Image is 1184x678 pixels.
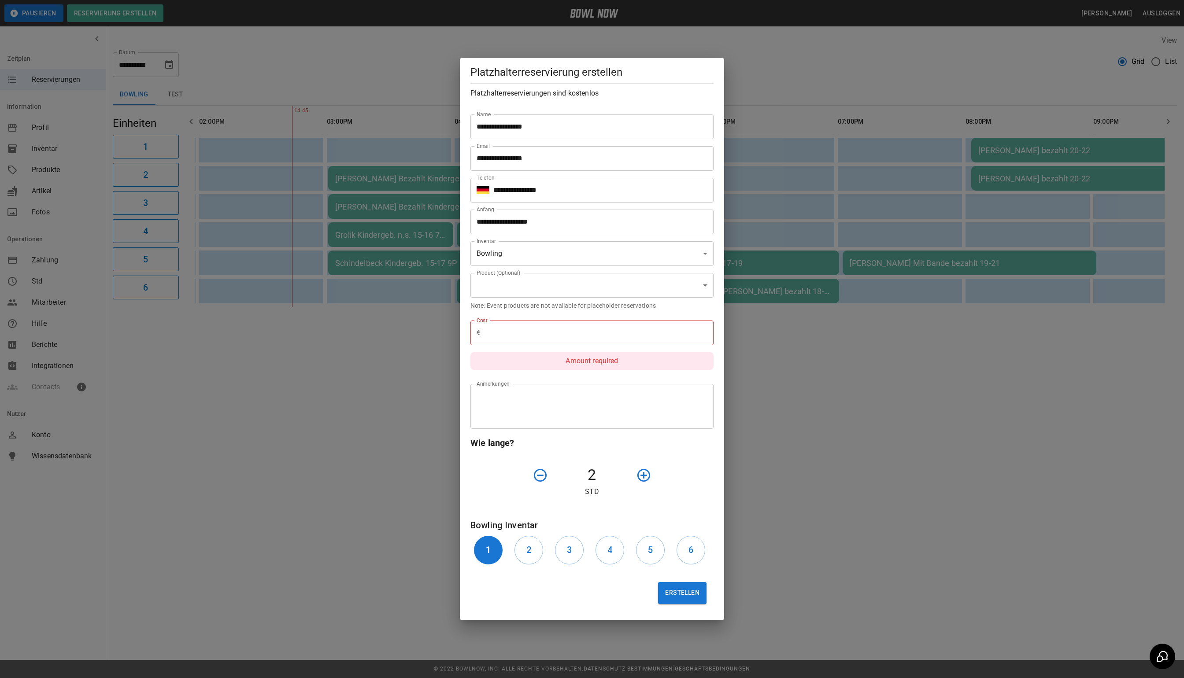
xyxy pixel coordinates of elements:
[470,518,714,532] h6: Bowling Inventar
[470,65,714,79] h5: Platzhalterreservierung erstellen
[470,273,714,298] div: ​
[688,543,693,557] h6: 6
[648,543,653,557] h6: 5
[477,328,481,338] p: €
[470,87,714,99] h6: Platzhalterreservierungen sind kostenlos
[470,352,714,370] p: Amount required
[470,210,707,234] input: Choose date, selected date is Oct 4, 2025
[474,536,503,564] button: 1
[470,436,714,450] h6: Wie lange?
[477,184,490,197] button: Select country
[477,206,494,213] label: Anfang
[596,536,624,564] button: 4
[470,486,714,497] p: Std
[636,536,665,564] button: 5
[551,466,633,484] h4: 2
[477,174,495,181] label: Telefon
[470,301,714,310] p: Note: Event products are not available for placeholder reservations
[677,536,705,564] button: 6
[658,582,707,604] button: Erstellen
[526,543,531,557] h6: 2
[607,543,612,557] h6: 4
[514,536,543,564] button: 2
[470,241,714,266] div: Bowling
[567,543,572,557] h6: 3
[555,536,584,564] button: 3
[486,543,491,557] h6: 1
